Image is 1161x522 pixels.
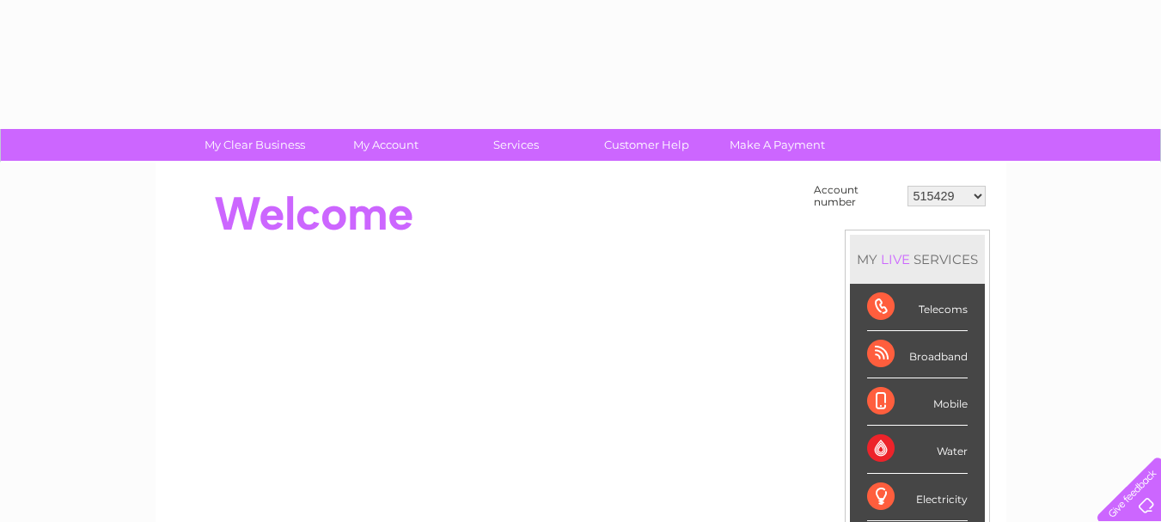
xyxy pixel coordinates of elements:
a: Customer Help [576,129,718,161]
a: Services [445,129,587,161]
div: Mobile [867,378,968,426]
div: LIVE [877,251,914,267]
div: Broadband [867,331,968,378]
div: Electricity [867,474,968,521]
div: Telecoms [867,284,968,331]
td: Account number [810,180,903,212]
div: Water [867,426,968,473]
a: Make A Payment [706,129,848,161]
a: My Account [315,129,456,161]
div: MY SERVICES [850,235,985,284]
a: My Clear Business [184,129,326,161]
